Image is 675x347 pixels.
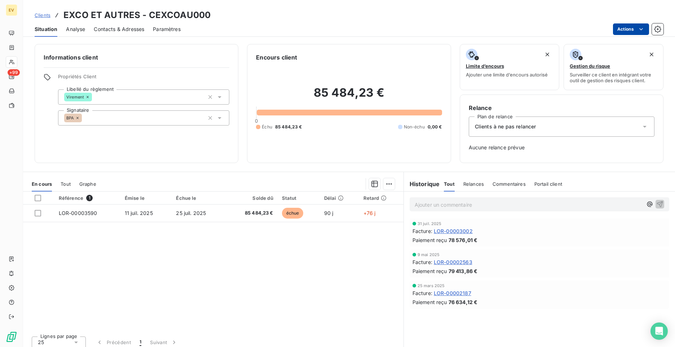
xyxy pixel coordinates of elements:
[86,195,93,201] span: 1
[38,339,44,346] span: 25
[570,63,610,69] span: Gestion du risque
[282,195,316,201] div: Statut
[125,195,168,201] div: Émise le
[469,104,654,112] h6: Relance
[230,195,273,201] div: Solde dû
[35,12,50,19] a: Clients
[59,210,97,216] span: LOR-00003590
[412,236,447,244] span: Paiement reçu
[449,267,478,275] span: 79 413,86 €
[63,9,211,22] h3: EXCO ET AUTRES - CEXCOAU000
[32,181,52,187] span: En cours
[255,118,258,124] span: 0
[449,298,478,306] span: 76 634,12 €
[79,181,96,187] span: Graphe
[418,221,442,226] span: 31 juil. 2025
[404,180,440,188] h6: Historique
[418,252,440,257] span: 9 mai 2025
[35,26,57,33] span: Situation
[412,267,447,275] span: Paiement reçu
[475,123,536,130] span: Clients à ne pas relancer
[59,195,116,201] div: Référence
[404,124,425,130] span: Non-échu
[176,210,206,216] span: 25 juil. 2025
[324,195,355,201] div: Délai
[534,181,562,187] span: Portail client
[66,116,74,120] span: BPA
[282,208,304,219] span: échue
[463,181,484,187] span: Relances
[6,4,17,16] div: EV
[444,181,455,187] span: Tout
[412,227,432,235] span: Facture :
[363,210,376,216] span: +76 j
[256,85,442,107] h2: 85 484,23 €
[94,26,144,33] span: Contacts & Adresses
[176,195,221,201] div: Échue le
[434,258,472,266] span: LOR-00002563
[469,144,654,151] span: Aucune relance prévue
[363,195,399,201] div: Retard
[125,210,153,216] span: 11 juil. 2025
[460,44,560,90] button: Limite d’encoursAjouter une limite d’encours autorisé
[466,63,504,69] span: Limite d’encours
[82,115,88,121] input: Ajouter une valeur
[153,26,181,33] span: Paramètres
[324,210,334,216] span: 90 j
[570,72,657,83] span: Surveiller ce client en intégrant votre outil de gestion des risques client.
[256,53,297,62] h6: Encours client
[613,23,649,35] button: Actions
[434,289,471,297] span: LOR-00002187
[35,12,50,18] span: Clients
[262,124,272,130] span: Échu
[412,258,432,266] span: Facture :
[412,298,447,306] span: Paiement reçu
[650,322,668,340] div: Open Intercom Messenger
[44,53,229,62] h6: Informations client
[58,74,229,84] span: Propriétés Client
[230,210,273,217] span: 85 484,23 €
[275,124,302,130] span: 85 484,23 €
[428,124,442,130] span: 0,00 €
[140,339,141,346] span: 1
[466,72,548,78] span: Ajouter une limite d’encours autorisé
[61,181,71,187] span: Tout
[449,236,478,244] span: 78 576,01 €
[434,227,473,235] span: LOR-00003002
[8,69,20,76] span: +99
[6,331,17,343] img: Logo LeanPay
[418,284,445,288] span: 25 mars 2025
[564,44,663,90] button: Gestion du risqueSurveiller ce client en intégrant votre outil de gestion des risques client.
[92,94,98,100] input: Ajouter une valeur
[412,289,432,297] span: Facture :
[493,181,526,187] span: Commentaires
[66,26,85,33] span: Analyse
[66,95,84,99] span: Virement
